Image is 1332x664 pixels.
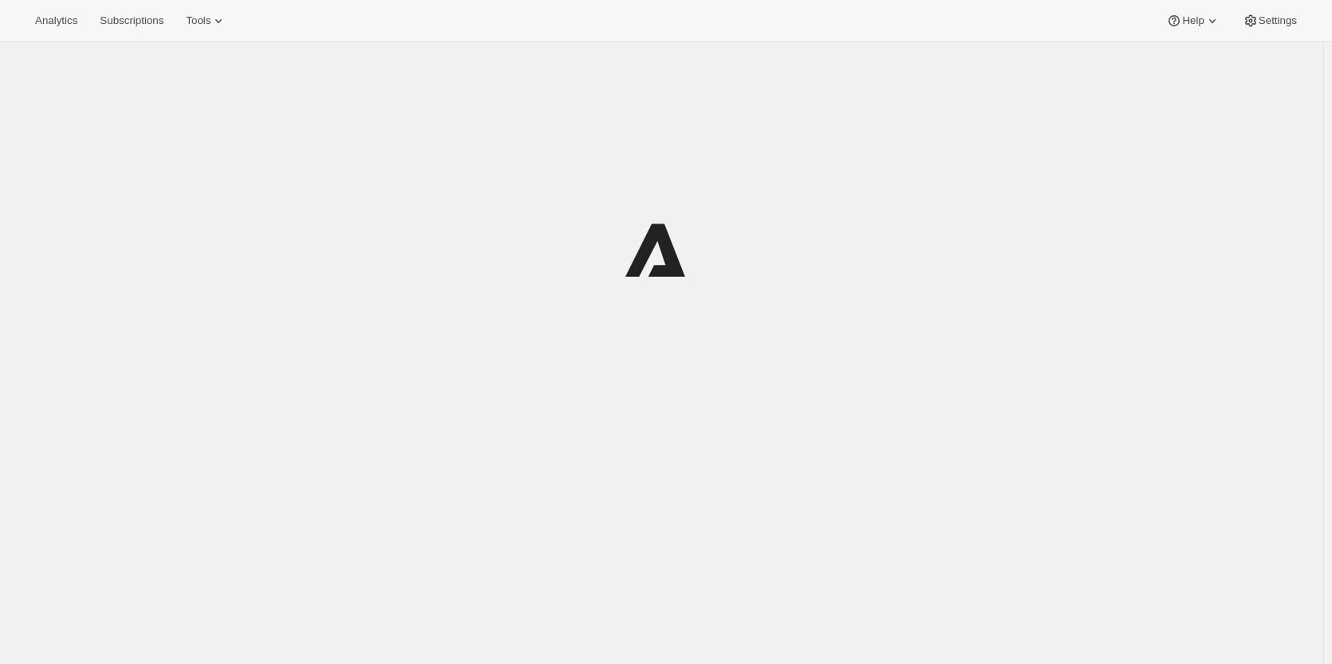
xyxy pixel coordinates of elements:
span: Tools [186,14,211,27]
button: Help [1157,10,1229,32]
span: Analytics [35,14,77,27]
button: Settings [1233,10,1306,32]
button: Analytics [26,10,87,32]
span: Subscriptions [100,14,164,27]
button: Subscriptions [90,10,173,32]
span: Help [1182,14,1204,27]
button: Tools [176,10,236,32]
span: Settings [1259,14,1297,27]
